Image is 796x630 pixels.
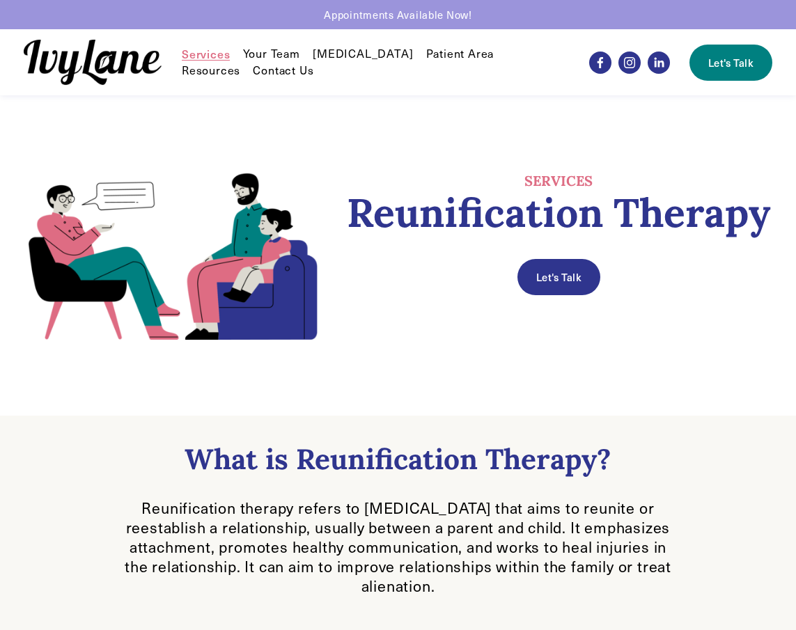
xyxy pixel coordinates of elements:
[182,63,240,79] a: folder dropdown
[345,172,772,190] h4: SERVICES
[313,46,413,63] a: [MEDICAL_DATA]
[182,47,230,61] span: Services
[689,45,772,81] a: Let's Talk
[618,52,641,74] a: Instagram
[182,63,240,78] span: Resources
[24,40,162,85] img: Ivy Lane Counseling &mdash; Therapy that works for you
[118,442,679,476] h2: What is Reunification Therapy?
[426,46,494,63] a: Patient Area
[648,52,670,74] a: LinkedIn
[345,190,772,235] h1: Reunification Therapy
[243,46,300,63] a: Your Team
[517,259,600,295] a: Let's Talk
[589,52,611,74] a: Facebook
[118,498,679,596] p: Reunification therapy refers to [MEDICAL_DATA] that aims to reunite or reestablish a relationship...
[253,63,313,79] a: Contact Us
[182,46,230,63] a: folder dropdown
